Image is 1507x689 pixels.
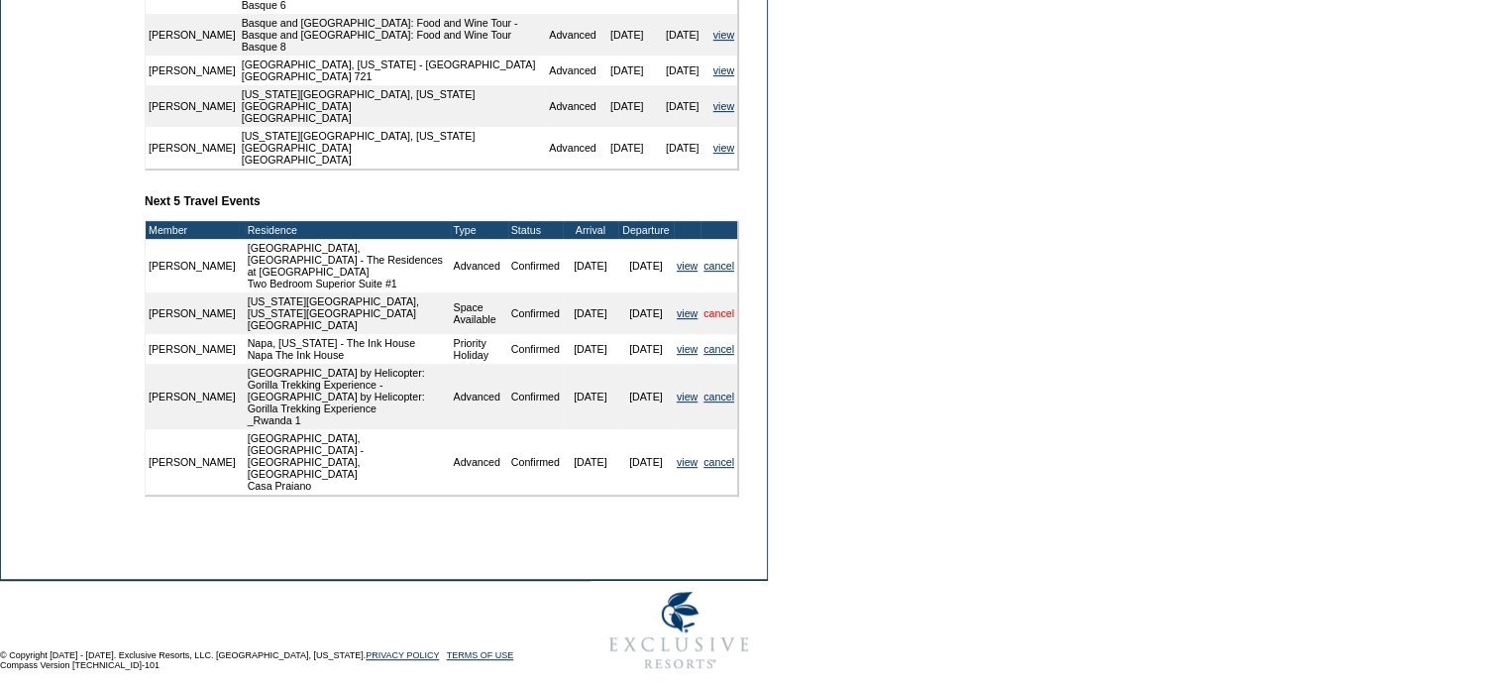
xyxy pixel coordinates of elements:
[618,292,674,334] td: [DATE]
[703,260,734,272] a: cancel
[563,334,618,364] td: [DATE]
[618,334,674,364] td: [DATE]
[677,456,698,468] a: view
[146,364,239,429] td: [PERSON_NAME]
[508,334,563,364] td: Confirmed
[618,221,674,239] td: Departure
[677,391,698,402] a: view
[703,391,734,402] a: cancel
[451,221,508,239] td: Type
[451,364,508,429] td: Advanced
[146,56,239,85] td: [PERSON_NAME]
[451,239,508,292] td: Advanced
[366,650,439,660] a: PRIVACY POLICY
[245,239,451,292] td: [GEOGRAPHIC_DATA], [GEOGRAPHIC_DATA] - The Residences at [GEOGRAPHIC_DATA] Two Bedroom Superior S...
[508,429,563,495] td: Confirmed
[563,221,618,239] td: Arrival
[146,14,239,56] td: [PERSON_NAME]
[703,343,734,355] a: cancel
[599,56,655,85] td: [DATE]
[508,364,563,429] td: Confirmed
[146,127,239,169] td: [PERSON_NAME]
[546,127,598,169] td: Advanced
[508,221,563,239] td: Status
[546,85,598,127] td: Advanced
[546,14,598,56] td: Advanced
[677,260,698,272] a: view
[239,56,547,85] td: [GEOGRAPHIC_DATA], [US_STATE] - [GEOGRAPHIC_DATA] [GEOGRAPHIC_DATA] 721
[618,429,674,495] td: [DATE]
[563,239,618,292] td: [DATE]
[245,334,451,364] td: Napa, [US_STATE] - The Ink House Napa The Ink House
[146,239,239,292] td: [PERSON_NAME]
[563,429,618,495] td: [DATE]
[146,292,239,334] td: [PERSON_NAME]
[546,56,598,85] td: Advanced
[677,343,698,355] a: view
[655,127,710,169] td: [DATE]
[591,581,768,680] img: Exclusive Resorts
[239,85,547,127] td: [US_STATE][GEOGRAPHIC_DATA], [US_STATE][GEOGRAPHIC_DATA] [GEOGRAPHIC_DATA]
[245,292,451,334] td: [US_STATE][GEOGRAPHIC_DATA], [US_STATE][GEOGRAPHIC_DATA] [GEOGRAPHIC_DATA]
[245,221,451,239] td: Residence
[451,292,508,334] td: Space Available
[245,429,451,495] td: [GEOGRAPHIC_DATA], [GEOGRAPHIC_DATA] - [GEOGRAPHIC_DATA], [GEOGRAPHIC_DATA] Casa Praiano
[245,364,451,429] td: [GEOGRAPHIC_DATA] by Helicopter: Gorilla Trekking Experience - [GEOGRAPHIC_DATA] by Helicopter: G...
[599,14,655,56] td: [DATE]
[451,334,508,364] td: Priority Holiday
[703,456,734,468] a: cancel
[618,364,674,429] td: [DATE]
[703,307,734,319] a: cancel
[447,650,514,660] a: TERMS OF USE
[146,221,239,239] td: Member
[508,239,563,292] td: Confirmed
[599,85,655,127] td: [DATE]
[655,85,710,127] td: [DATE]
[239,14,547,56] td: Basque and [GEOGRAPHIC_DATA]: Food and Wine Tour - Basque and [GEOGRAPHIC_DATA]: Food and Wine To...
[146,334,239,364] td: [PERSON_NAME]
[713,100,734,112] a: view
[713,29,734,41] a: view
[677,307,698,319] a: view
[618,239,674,292] td: [DATE]
[146,429,239,495] td: [PERSON_NAME]
[655,14,710,56] td: [DATE]
[599,127,655,169] td: [DATE]
[146,85,239,127] td: [PERSON_NAME]
[713,142,734,154] a: view
[563,364,618,429] td: [DATE]
[508,292,563,334] td: Confirmed
[451,429,508,495] td: Advanced
[655,56,710,85] td: [DATE]
[145,194,261,208] b: Next 5 Travel Events
[713,64,734,76] a: view
[239,127,547,169] td: [US_STATE][GEOGRAPHIC_DATA], [US_STATE][GEOGRAPHIC_DATA] [GEOGRAPHIC_DATA]
[563,292,618,334] td: [DATE]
